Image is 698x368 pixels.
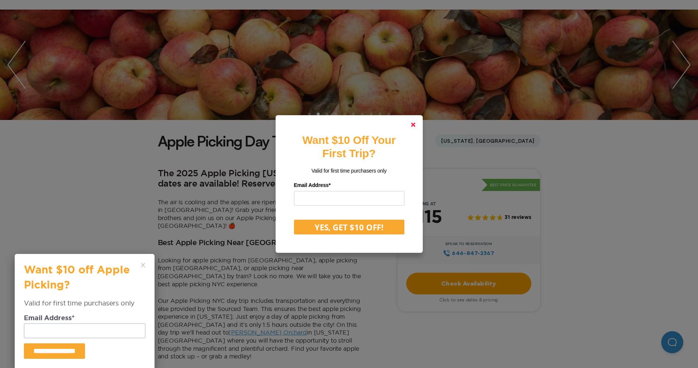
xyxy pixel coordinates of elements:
span: Required [72,315,75,322]
span: Required [329,182,330,188]
button: YES, GET $10 OFF! [294,220,404,234]
strong: Want $10 Off Your First Trip? [302,134,396,159]
label: Email Address [294,180,404,191]
dt: Email Address [24,315,145,324]
span: Valid for first time purchasers only [311,168,386,174]
div: Valid for first time purchasers only [24,298,145,315]
a: Close [404,116,422,134]
h3: Want $10 off Apple Picking? [24,263,138,298]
